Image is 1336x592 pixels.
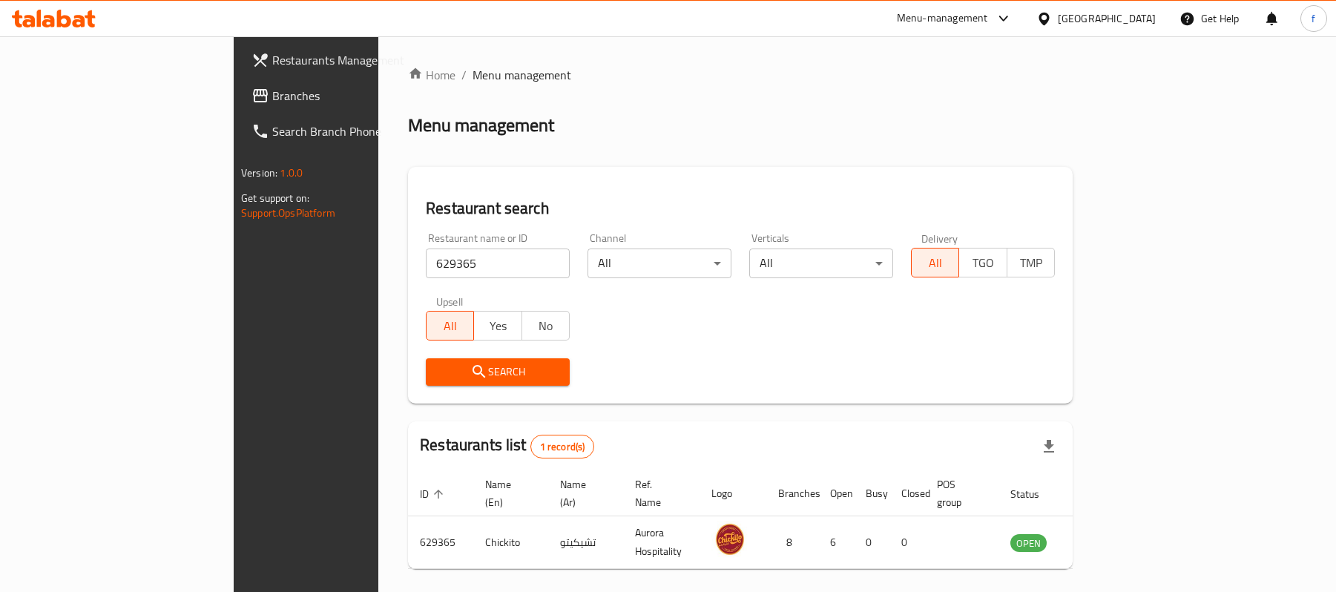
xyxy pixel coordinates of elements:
span: Yes [480,315,516,337]
span: ID [420,485,448,503]
th: Busy [854,471,889,516]
img: Chickito [711,521,748,558]
th: Closed [889,471,925,516]
div: Export file [1031,429,1067,464]
span: Restaurants Management [272,51,445,69]
span: Get support on: [241,188,309,208]
a: Branches [240,78,457,114]
div: [GEOGRAPHIC_DATA] [1058,10,1156,27]
h2: Restaurants list [420,434,594,458]
span: Branches [272,87,445,105]
span: POS group [937,476,981,511]
span: f [1312,10,1315,27]
div: Total records count [530,435,595,458]
th: Open [818,471,854,516]
div: OPEN [1010,534,1047,552]
span: All [432,315,468,337]
button: TMP [1007,248,1055,277]
span: 1.0.0 [280,163,303,182]
th: Logo [700,471,766,516]
span: Status [1010,485,1059,503]
span: 1 record(s) [531,440,594,454]
button: All [911,248,959,277]
label: Upsell [436,296,464,306]
button: All [426,311,474,341]
a: Restaurants Management [240,42,457,78]
span: Ref. Name [635,476,682,511]
div: All [749,249,893,278]
button: Yes [473,311,521,341]
h2: Menu management [408,114,554,137]
label: Delivery [921,233,958,243]
input: Search for restaurant name or ID.. [426,249,570,278]
div: All [588,249,731,278]
td: Chickito [473,516,548,569]
span: Search [438,363,558,381]
span: TMP [1013,252,1049,274]
div: Menu-management [897,10,988,27]
span: Name (Ar) [560,476,605,511]
td: تشيكيتو [548,516,623,569]
th: Branches [766,471,818,516]
td: 0 [889,516,925,569]
a: Support.OpsPlatform [241,203,335,223]
td: 6 [818,516,854,569]
span: OPEN [1010,535,1047,552]
span: No [528,315,564,337]
span: Menu management [473,66,571,84]
span: Name (En) [485,476,530,511]
span: Search Branch Phone [272,122,445,140]
h2: Restaurant search [426,197,1055,220]
nav: breadcrumb [408,66,1073,84]
a: Search Branch Phone [240,114,457,149]
button: No [521,311,570,341]
span: TGO [965,252,1001,274]
table: enhanced table [408,471,1128,569]
li: / [461,66,467,84]
span: Version: [241,163,277,182]
span: All [918,252,953,274]
button: Search [426,358,570,386]
td: 0 [854,516,889,569]
td: 8 [766,516,818,569]
button: TGO [958,248,1007,277]
td: Aurora Hospitality [623,516,700,569]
